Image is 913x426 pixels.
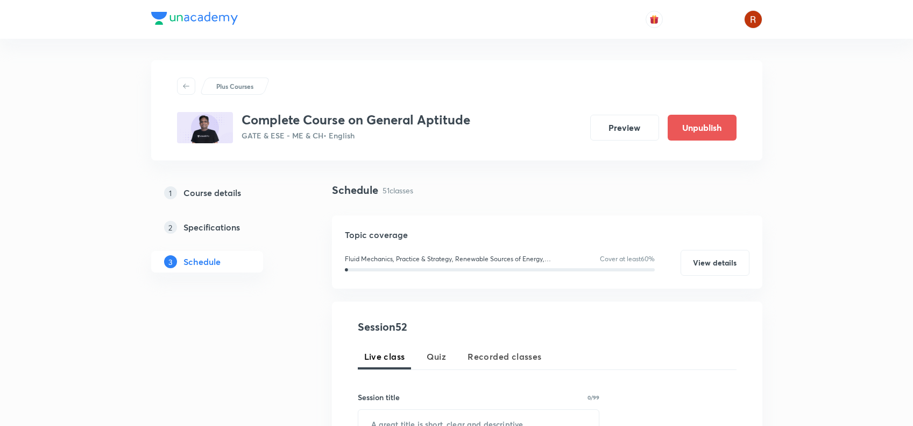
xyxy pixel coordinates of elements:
[588,395,599,400] p: 0/99
[183,186,241,199] h5: Course details
[358,392,400,403] h6: Session title
[668,115,737,141] button: Unpublish
[646,11,663,28] button: avatar
[151,182,298,204] a: 1Course details
[164,186,177,199] p: 1
[164,221,177,234] p: 2
[183,221,240,234] h5: Specifications
[151,217,298,238] a: 2Specifications
[383,185,413,196] p: 51 classes
[345,228,749,241] h5: Topic coverage
[681,250,749,276] button: View details
[177,112,233,143] img: CF0DD42E-30BE-4F6A-8E10-A7BC74735070_plus.png
[242,130,470,141] p: GATE & ESE - ME & CH • English
[151,12,238,27] a: Company Logo
[164,255,177,268] p: 3
[151,12,238,25] img: Company Logo
[590,115,659,141] button: Preview
[345,254,570,264] p: Fluid Mechanics, Practice & Strategy, Renewable Sources of Energy, Thermodynamics, Internal Combu...
[242,112,470,128] h3: Complete Course on General Aptitude
[216,81,253,91] p: Plus Courses
[332,182,378,198] h4: Schedule
[183,255,221,268] h5: Schedule
[427,350,447,363] span: Quiz
[600,254,655,264] p: Cover at least 60 %
[358,319,554,335] h4: Session 52
[649,15,659,24] img: avatar
[468,350,541,363] span: Recorded classes
[364,350,405,363] span: Live class
[744,10,762,29] img: Rupsha chowdhury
